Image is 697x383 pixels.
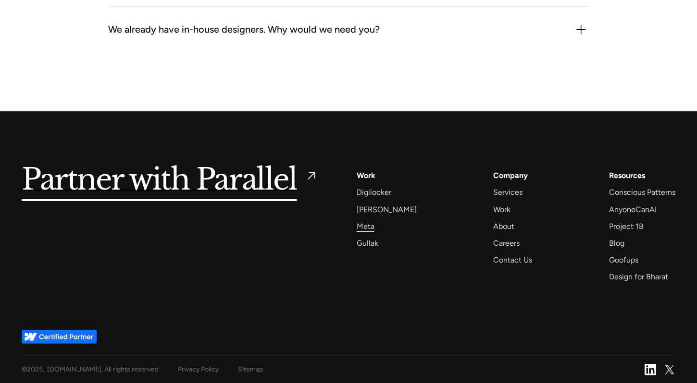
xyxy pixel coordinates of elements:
a: Meta [357,220,374,233]
h5: Partner with Parallel [22,169,297,191]
a: Company [493,169,528,182]
a: Goofups [609,253,638,266]
a: Conscious Patterns [609,186,675,199]
a: About [493,220,514,233]
a: Careers [493,237,520,250]
a: [PERSON_NAME] [357,203,417,216]
a: Gullak [357,237,378,250]
div: © , [DOMAIN_NAME], All rights reserved [22,363,159,375]
a: Design for Bharat [609,270,668,283]
a: Contact Us [493,253,532,266]
a: Project 1B [609,220,644,233]
a: Work [493,203,510,216]
div: We already have in-house designers. Why would we need you? [108,22,380,37]
div: Resources [609,169,645,182]
a: Work [357,169,375,182]
a: Services [493,186,523,199]
a: Sitemap [238,363,263,375]
a: AnyoneCanAI [609,203,657,216]
span: 2025 [27,365,43,373]
a: Blog [609,237,624,250]
a: Privacy Policy [178,363,219,375]
a: Partner with Parallel [22,169,318,191]
a: Digilocker [357,186,391,199]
